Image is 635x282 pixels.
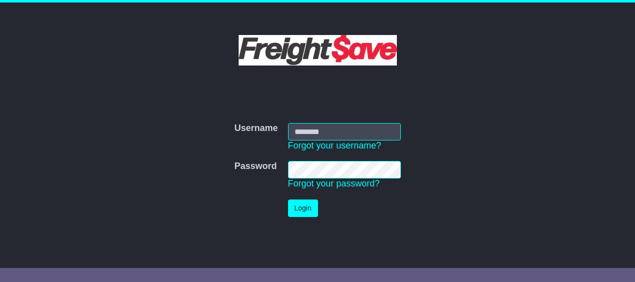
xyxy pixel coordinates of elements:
[239,35,397,65] img: Freight Save
[288,140,381,150] a: Forgot your username?
[234,161,277,172] label: Password
[288,178,380,188] a: Forgot your password?
[234,123,278,134] label: Username
[288,199,318,217] button: Login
